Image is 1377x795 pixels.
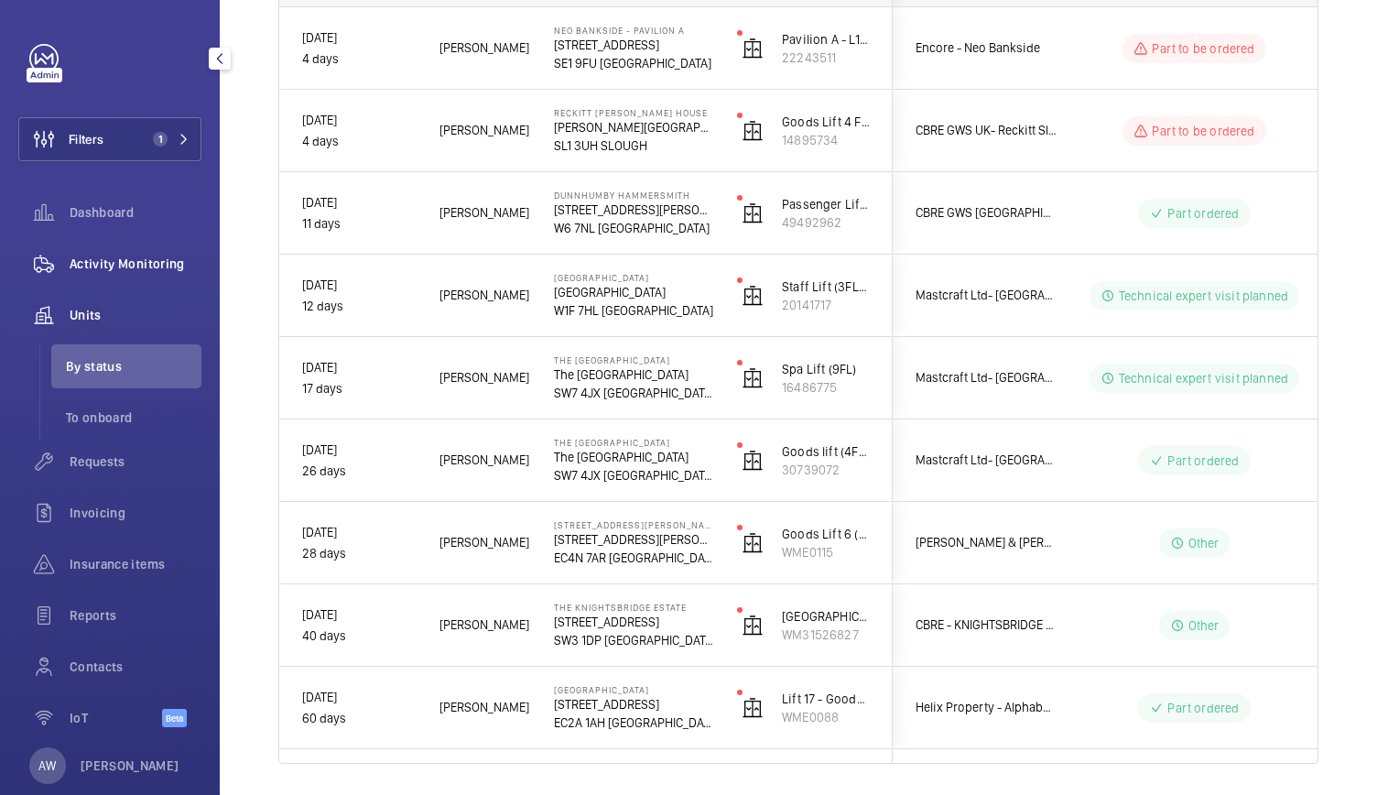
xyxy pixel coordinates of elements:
p: Neo Bankside - Pavilion A [554,25,713,36]
p: [DATE] [302,27,416,49]
span: CBRE GWS [GEOGRAPHIC_DATA] [916,202,1057,223]
span: CBRE - KNIGHTSBRIDGE ESTATE [916,615,1057,636]
p: [STREET_ADDRESS] [554,36,713,54]
span: [PERSON_NAME] [439,697,530,718]
p: SL1 3UH SLOUGH [554,136,713,155]
p: Reckitt [PERSON_NAME] House [554,107,713,118]
span: [PERSON_NAME] [439,532,530,553]
p: Pavilion A - L1 North FF - 299809010 [782,30,870,49]
p: Goods lift (4FLR) [782,442,870,461]
p: [DATE] [302,522,416,543]
p: [GEOGRAPHIC_DATA] [554,283,713,301]
p: Technical expert visit planned [1119,369,1288,387]
span: IoT [70,709,162,727]
p: [DATE] [302,687,416,708]
img: elevator.svg [742,615,764,637]
img: elevator.svg [742,38,764,60]
p: The [GEOGRAPHIC_DATA] [554,354,713,365]
span: Requests [70,452,201,471]
p: 14895734 [782,131,870,149]
p: The Knightsbridge Estate [554,602,713,613]
span: [PERSON_NAME] [439,450,530,471]
img: elevator.svg [742,697,764,719]
p: [STREET_ADDRESS] [554,695,713,713]
p: [PERSON_NAME][GEOGRAPHIC_DATA], [STREET_ADDRESS] [554,118,713,136]
img: elevator.svg [742,450,764,472]
span: Activity Monitoring [70,255,201,273]
p: SW7 4JX [GEOGRAPHIC_DATA] [554,466,713,485]
p: 40 days [302,626,416,647]
p: 20141717 [782,296,870,314]
p: WM31526827 [782,626,870,644]
img: elevator.svg [742,202,764,224]
button: Filters1 [18,117,201,161]
span: Beta [162,709,187,727]
p: [DATE] [302,440,416,461]
span: [PERSON_NAME] & [PERSON_NAME] [PERSON_NAME] [PERSON_NAME] [916,532,1057,553]
p: W1F 7HL [GEOGRAPHIC_DATA] [554,301,713,320]
img: elevator.svg [742,120,764,142]
p: Spa Lift (9FL) [782,360,870,378]
p: [DATE] [302,275,416,296]
p: WME0115 [782,543,870,561]
span: To onboard [66,408,201,427]
p: Other [1188,534,1220,552]
img: elevator.svg [742,285,764,307]
p: SW7 4JX [GEOGRAPHIC_DATA] [554,384,713,402]
p: [STREET_ADDRESS] [554,613,713,631]
p: 28 days [302,543,416,564]
span: [PERSON_NAME] [439,38,530,59]
p: [STREET_ADDRESS][PERSON_NAME] [554,530,713,549]
p: [PERSON_NAME] [81,757,179,775]
p: Part to be ordered [1152,122,1254,140]
p: Part ordered [1167,204,1239,223]
p: 60 days [302,708,416,729]
p: The [GEOGRAPHIC_DATA] [554,437,713,448]
p: EC4N 7AR [GEOGRAPHIC_DATA] [554,549,713,567]
span: Mastcraft Ltd- [GEOGRAPHIC_DATA] [916,367,1057,388]
span: [PERSON_NAME] [439,367,530,388]
p: [GEOGRAPHIC_DATA] [554,272,713,283]
span: Reports [70,606,201,625]
span: Helix Property - Alphabeta Building [916,697,1057,718]
p: Part ordered [1167,699,1239,717]
p: Dunnhumby Hammersmith [554,190,713,201]
span: [PERSON_NAME] [439,615,530,636]
span: Mastcraft Ltd- [GEOGRAPHIC_DATA] [916,285,1057,306]
p: [DATE] [302,110,416,131]
img: elevator.svg [742,532,764,554]
p: [STREET_ADDRESS][PERSON_NAME] [554,519,713,530]
p: SE1 9FU [GEOGRAPHIC_DATA] [554,54,713,72]
span: Insurance items [70,555,201,573]
span: Contacts [70,658,201,676]
span: [PERSON_NAME] [439,202,530,223]
p: Other [1188,616,1220,635]
p: 4 days [302,131,416,152]
span: [PERSON_NAME] [439,120,530,141]
span: By status [66,357,201,376]
p: 49492962 [782,213,870,232]
span: [PERSON_NAME] [439,285,530,306]
p: WME0088 [782,708,870,726]
p: 17 days [302,378,416,399]
p: AW [38,757,56,775]
p: 26 days [302,461,416,482]
p: 11 days [302,213,416,234]
p: [GEOGRAPHIC_DATA] [782,607,870,626]
p: [GEOGRAPHIC_DATA] [554,684,713,695]
p: The [GEOGRAPHIC_DATA] [554,365,713,384]
p: EC2A 1AH [GEOGRAPHIC_DATA] [554,713,713,732]
p: Passenger Lift 2 [782,195,870,213]
p: Part to be ordered [1152,39,1254,58]
span: Units [70,306,201,324]
span: Encore - Neo Bankside [916,38,1057,59]
p: Goods Lift 4 FLR [782,113,870,131]
p: 16486775 [782,378,870,397]
p: The [GEOGRAPHIC_DATA] [554,448,713,466]
p: 12 days [302,296,416,317]
span: CBRE GWS UK- Reckitt Slough [916,120,1057,141]
span: 1 [153,132,168,147]
p: Goods Lift 6 (Loading bay) [782,525,870,543]
p: Technical expert visit planned [1119,287,1288,305]
p: [DATE] [302,604,416,626]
